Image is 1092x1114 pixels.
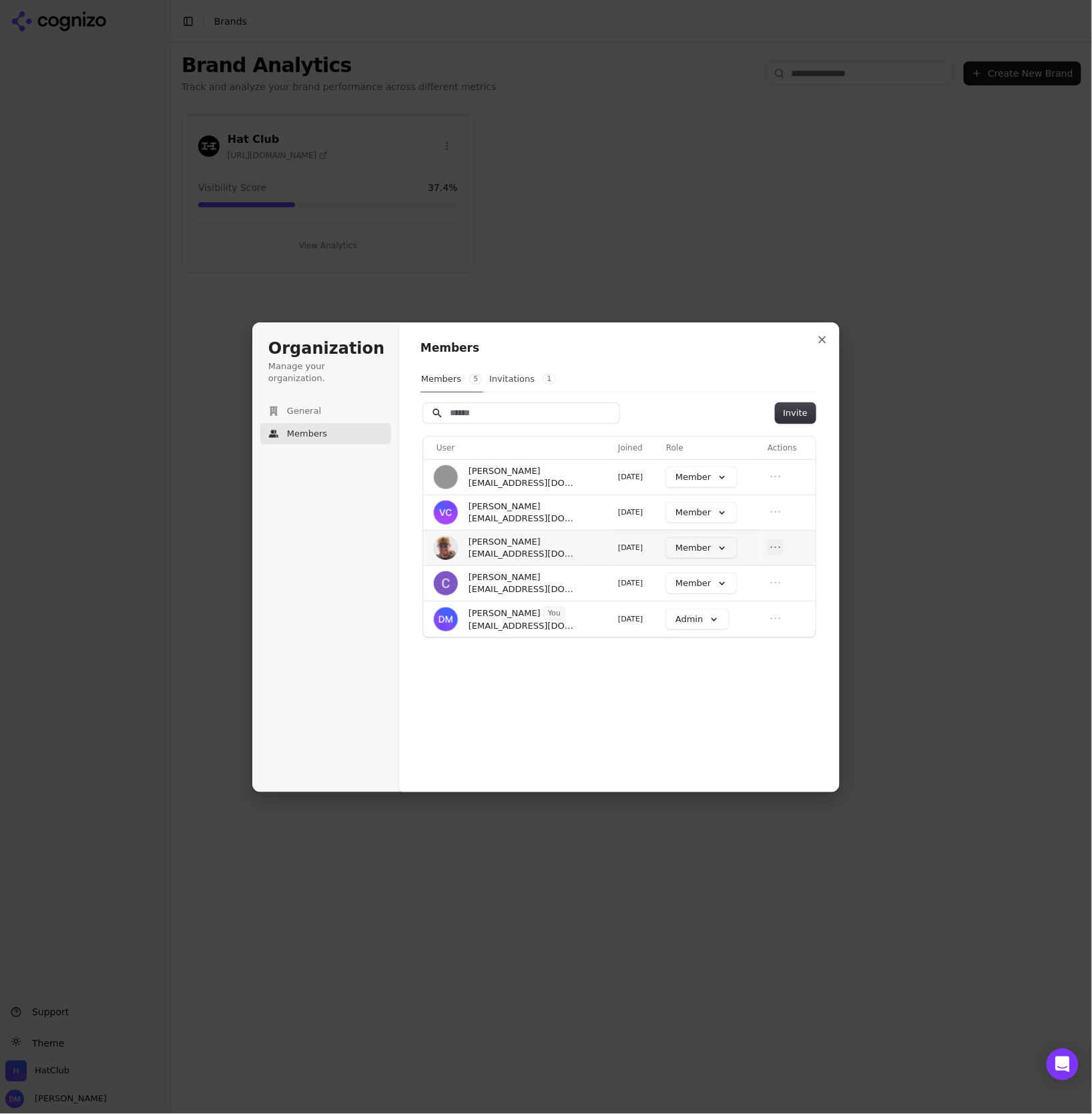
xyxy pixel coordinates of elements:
[544,607,565,619] span: You
[618,508,643,517] span: [DATE]
[434,501,458,525] img: Vitaly Chipizubov
[776,403,816,423] button: Invite
[260,400,391,422] button: General
[768,504,784,520] button: Open menu
[287,405,321,417] span: General
[421,340,818,356] h1: Members
[666,609,728,629] button: Admin
[434,536,458,560] img: Austin LaBoda
[618,543,643,552] span: [DATE]
[469,465,541,477] span: [PERSON_NAME]
[618,473,643,481] span: [DATE]
[661,437,762,459] th: Role
[469,501,541,513] span: [PERSON_NAME]
[489,366,557,392] button: Invitations
[421,366,483,392] button: Members
[666,538,736,558] button: Member
[268,360,383,384] p: Manage your organization.
[287,428,327,440] span: Members
[434,465,458,489] img: Benjamin Christensen
[469,583,574,595] span: [EMAIL_ADDRESS][DOMAIN_NAME]
[618,579,643,587] span: [DATE]
[469,620,574,632] span: [EMAIL_ADDRESS][DOMAIN_NAME]
[768,575,784,591] button: Open menu
[469,548,574,560] span: [EMAIL_ADDRESS][DOMAIN_NAME]
[469,536,541,548] span: [PERSON_NAME]
[666,573,736,593] button: Member
[768,469,784,485] button: Open menu
[423,437,613,459] th: User
[469,374,483,384] span: 5
[260,423,391,445] button: Members
[810,328,834,352] button: Close modal
[423,403,619,423] input: Search
[613,437,661,459] th: Joined
[469,477,574,489] span: [EMAIL_ADDRESS][DOMAIN_NAME]
[469,513,574,525] span: [EMAIL_ADDRESS][DOMAIN_NAME]
[268,338,383,360] h1: Organization
[543,374,556,384] span: 1
[666,467,736,487] button: Member
[768,611,784,627] button: Open menu
[768,539,784,555] button: Open menu
[1047,1049,1079,1081] div: Open Intercom Messenger
[762,437,816,459] th: Actions
[434,607,458,631] img: Derek Marsh
[618,615,643,623] span: [DATE]
[469,607,541,619] span: [PERSON_NAME]
[434,571,458,595] img: Chris Hayes
[666,503,736,523] button: Member
[469,571,541,583] span: [PERSON_NAME]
